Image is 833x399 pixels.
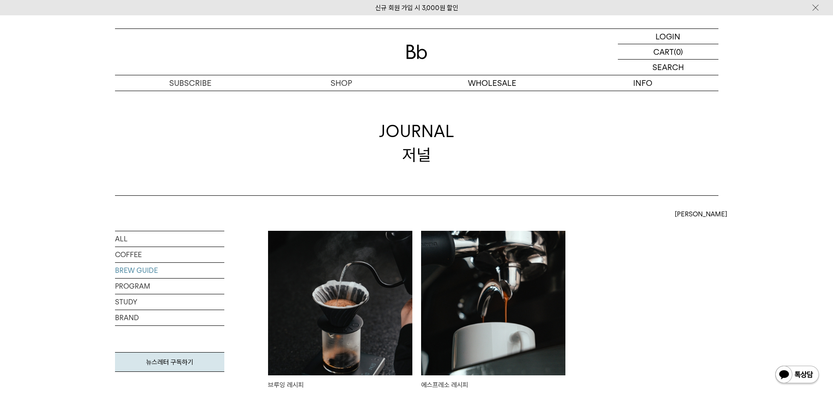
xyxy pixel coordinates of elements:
[618,44,718,60] a: CART (0)
[115,247,224,262] a: COFFEE
[568,75,718,91] p: INFO
[379,120,454,166] div: JOURNAL 저널
[115,231,224,247] a: ALL
[674,44,683,59] p: (0)
[115,310,224,325] a: BRAND
[421,231,565,375] img: 에스프레소 레시피
[115,75,266,91] a: SUBSCRIBE
[115,352,224,372] a: 뉴스레터 구독하기
[406,45,427,59] img: 로고
[115,263,224,278] a: BREW GUIDE
[375,4,458,12] a: 신규 회원 가입 시 3,000원 할인
[652,60,684,75] p: SEARCH
[417,75,568,91] p: WHOLESALE
[675,209,727,219] span: [PERSON_NAME]
[774,365,820,386] img: 카카오톡 채널 1:1 채팅 버튼
[618,29,718,44] a: LOGIN
[266,75,417,91] a: SHOP
[268,231,412,375] img: 브루잉 레시피
[115,294,224,310] a: STUDY
[655,29,680,44] p: LOGIN
[115,279,224,294] a: PROGRAM
[653,44,674,59] p: CART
